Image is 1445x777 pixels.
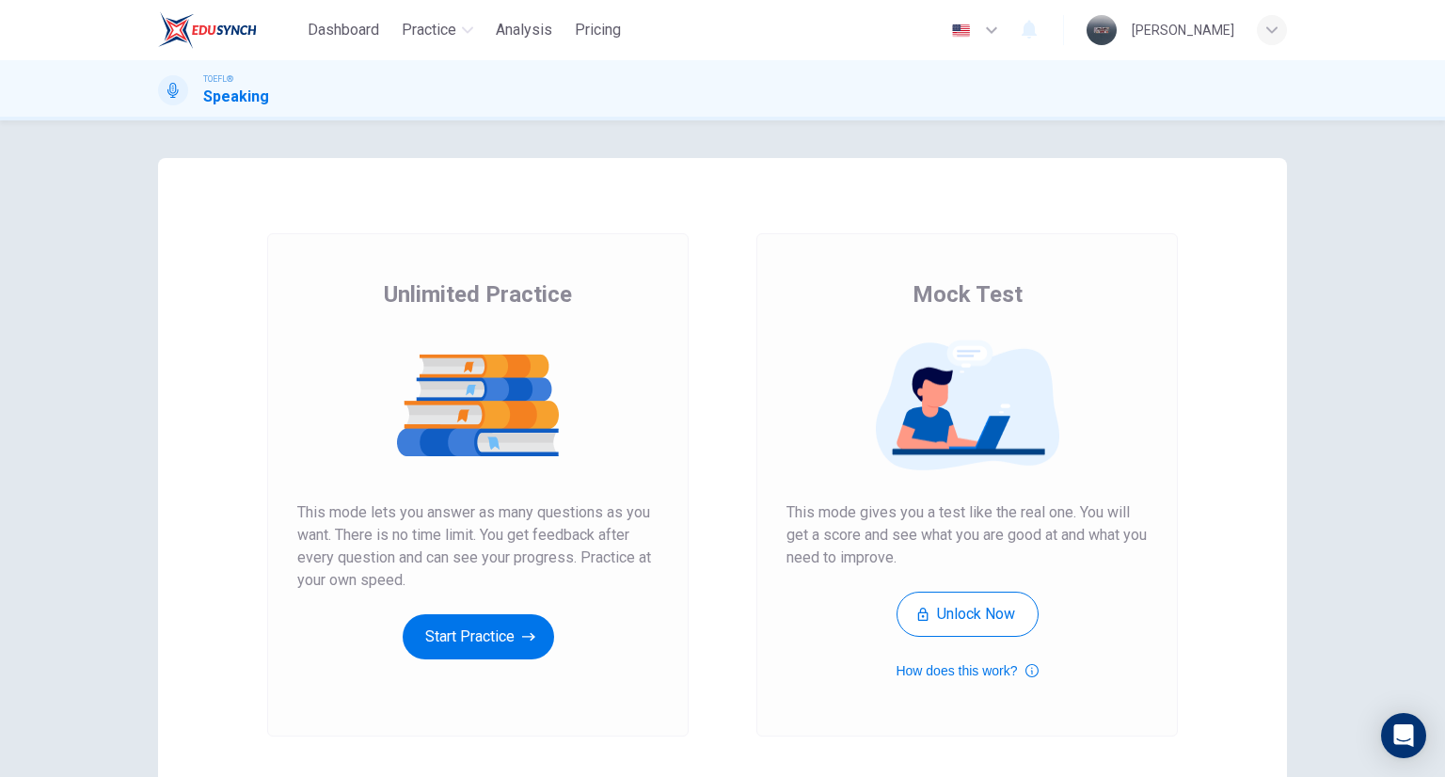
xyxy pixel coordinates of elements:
span: Analysis [496,19,552,41]
img: Profile picture [1087,15,1117,45]
span: Dashboard [308,19,379,41]
span: This mode gives you a test like the real one. You will get a score and see what you are good at a... [786,501,1148,569]
img: EduSynch logo [158,11,257,49]
span: TOEFL® [203,72,233,86]
span: This mode lets you answer as many questions as you want. There is no time limit. You get feedback... [297,501,659,592]
span: Practice [402,19,456,41]
button: Start Practice [403,614,554,659]
span: Pricing [575,19,621,41]
div: [PERSON_NAME] [1132,19,1234,41]
a: EduSynch logo [158,11,300,49]
button: How does this work? [896,659,1038,682]
span: Unlimited Practice [384,279,572,309]
button: Analysis [488,13,560,47]
button: Practice [394,13,481,47]
button: Pricing [567,13,628,47]
div: Open Intercom Messenger [1381,713,1426,758]
h1: Speaking [203,86,269,108]
img: en [949,24,973,38]
button: Dashboard [300,13,387,47]
button: Unlock Now [897,592,1039,637]
span: Mock Test [913,279,1023,309]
